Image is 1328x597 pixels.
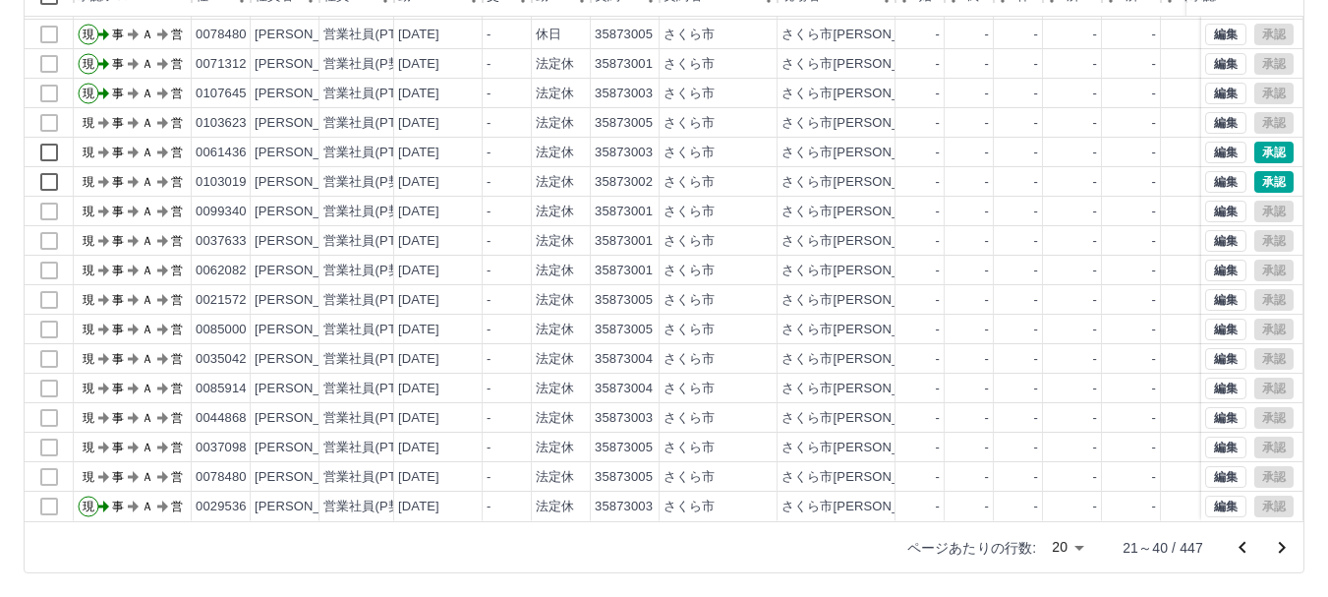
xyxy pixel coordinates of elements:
div: [DATE] [398,144,439,162]
div: 35873003 [595,144,653,162]
div: - [487,439,491,457]
div: - [1093,26,1097,44]
div: - [1093,55,1097,74]
div: - [487,380,491,398]
div: - [985,114,989,133]
button: 次のページへ [1262,528,1301,567]
div: - [1034,114,1038,133]
div: - [1093,232,1097,251]
div: さくら市 [664,409,716,428]
div: [PERSON_NAME] [255,439,362,457]
div: 35873001 [595,55,653,74]
div: 0107645 [196,85,247,103]
div: 法定休 [536,321,574,339]
div: - [936,232,940,251]
div: [PERSON_NAME] [255,409,362,428]
div: 35873002 [595,173,653,192]
div: - [936,173,940,192]
div: [PERSON_NAME] [255,26,362,44]
text: 事 [112,323,124,336]
text: 営 [171,234,183,248]
div: [DATE] [398,203,439,221]
div: 35873001 [595,262,653,280]
text: Ａ [142,264,153,277]
div: - [936,114,940,133]
div: - [985,26,989,44]
text: Ａ [142,146,153,159]
button: 編集 [1205,437,1246,458]
div: - [487,409,491,428]
div: - [487,291,491,310]
div: [PERSON_NAME] [255,321,362,339]
button: 前のページへ [1223,528,1262,567]
text: 現 [83,205,94,218]
text: 営 [171,382,183,395]
div: - [487,26,491,44]
div: - [936,55,940,74]
div: - [487,173,491,192]
div: 35873001 [595,232,653,251]
div: 営業社員(PT契約) [323,232,427,251]
text: Ａ [142,28,153,41]
div: 35873005 [595,291,653,310]
div: 0085000 [196,321,247,339]
div: [DATE] [398,114,439,133]
div: 法定休 [536,409,574,428]
text: 事 [112,175,124,189]
text: 現 [83,441,94,454]
div: - [985,350,989,369]
div: さくら市[PERSON_NAME]児童センター（学童保育Ｃ） [781,114,1108,133]
div: - [487,114,491,133]
div: 法定休 [536,350,574,369]
div: さくら市[PERSON_NAME]児童センター（学童保育Ｂ） [781,380,1108,398]
div: [DATE] [398,409,439,428]
div: 法定休 [536,291,574,310]
div: 0062082 [196,262,247,280]
div: さくら市 [664,173,716,192]
div: 0103623 [196,114,247,133]
div: 35873005 [595,439,653,457]
div: さくら市 [664,380,716,398]
div: [DATE] [398,55,439,74]
div: - [487,203,491,221]
text: Ａ [142,234,153,248]
div: さくら市[PERSON_NAME]児童センター（子育て支援センター） [781,173,1160,192]
text: Ａ [142,116,153,130]
div: - [985,203,989,221]
div: 法定休 [536,55,574,74]
button: 編集 [1205,171,1246,193]
div: - [1152,114,1156,133]
div: 営業社員(P契約) [323,262,419,280]
div: [DATE] [398,468,439,487]
div: さくら市 [664,144,716,162]
div: 法定休 [536,439,574,457]
div: 0044868 [196,409,247,428]
div: - [1034,85,1038,103]
text: 営 [171,146,183,159]
div: 0037633 [196,232,247,251]
text: 事 [112,146,124,159]
button: 編集 [1205,348,1246,370]
div: 営業社員(PT契約) [323,321,427,339]
div: 法定休 [536,144,574,162]
text: 営 [171,175,183,189]
text: 現 [83,293,94,307]
div: - [1152,380,1156,398]
div: 法定休 [536,173,574,192]
text: 現 [83,411,94,425]
div: さくら市[PERSON_NAME]児童センター（学童保育Ｃ） [781,321,1108,339]
div: - [1034,439,1038,457]
div: - [487,262,491,280]
text: Ａ [142,57,153,71]
div: [PERSON_NAME] [255,144,362,162]
text: 営 [171,352,183,366]
div: - [1034,232,1038,251]
div: - [1152,26,1156,44]
div: - [985,291,989,310]
text: 営 [171,293,183,307]
div: さくら市 [664,439,716,457]
div: 0085914 [196,380,247,398]
text: 営 [171,411,183,425]
div: - [487,144,491,162]
div: - [985,232,989,251]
